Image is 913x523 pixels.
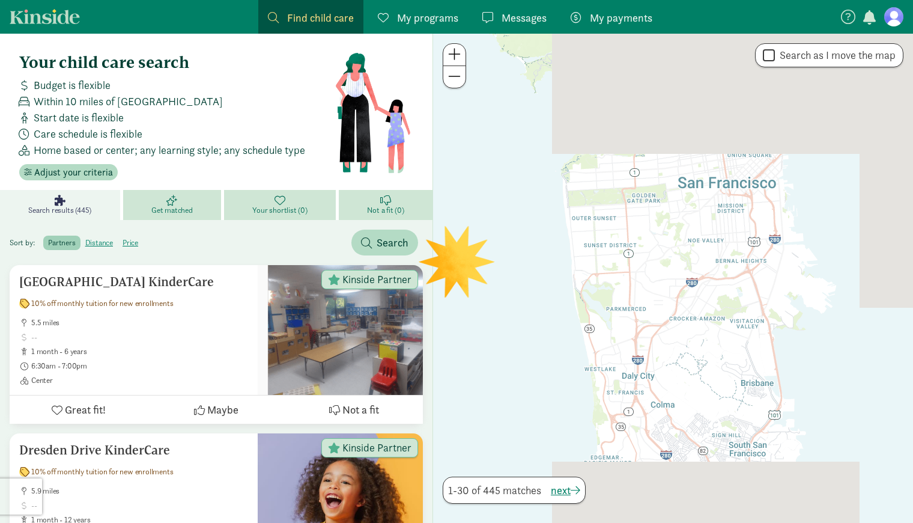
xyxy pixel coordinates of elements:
[775,48,896,63] label: Search as I move the map
[34,109,124,126] span: Start date is flexible
[502,10,547,26] span: Messages
[252,206,307,215] span: Your shortlist (0)
[147,396,285,424] button: Maybe
[31,486,248,496] span: 5.9 miles
[34,77,111,93] span: Budget is flexible
[351,230,418,255] button: Search
[80,236,118,250] label: distance
[123,190,224,220] a: Get matched
[34,165,113,180] span: Adjust your criteria
[31,467,173,477] span: 10% off monthly tuition for new enrollments
[43,236,80,250] label: partners
[19,53,335,72] h4: Your child care search
[31,361,248,371] span: 6:30am - 7:00pm
[377,234,408,251] span: Search
[31,347,248,356] span: 1 month - 6 years
[118,236,143,250] label: price
[34,126,142,142] span: Care schedule is flexible
[590,10,652,26] span: My payments
[10,237,41,248] span: Sort by:
[65,402,106,418] span: Great fit!
[285,396,423,424] button: Not a fit
[28,206,91,215] span: Search results (445)
[224,190,339,220] a: Your shortlist (0)
[10,396,147,424] button: Great fit!
[19,275,248,289] h5: [GEOGRAPHIC_DATA] KinderCare
[34,142,305,158] span: Home based or center; any learning style; any schedule type
[342,274,411,285] span: Kinside Partner
[287,10,354,26] span: Find child care
[367,206,404,215] span: Not a fit (0)
[339,190,432,220] a: Not a fit (0)
[31,376,248,385] span: Center
[551,482,580,498] button: next
[10,9,80,24] a: Kinside
[397,10,458,26] span: My programs
[448,482,541,498] span: 1-30 of 445 matches
[31,299,173,308] span: 10% off monthly tuition for new enrollments
[151,206,193,215] span: Get matched
[34,93,223,109] span: Within 10 miles of [GEOGRAPHIC_DATA]
[342,402,379,418] span: Not a fit
[342,442,411,453] span: Kinside Partner
[19,443,248,457] h5: Dresden Drive KinderCare
[207,402,238,418] span: Maybe
[19,164,118,181] button: Adjust your criteria
[31,318,248,328] span: 5.5 miles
